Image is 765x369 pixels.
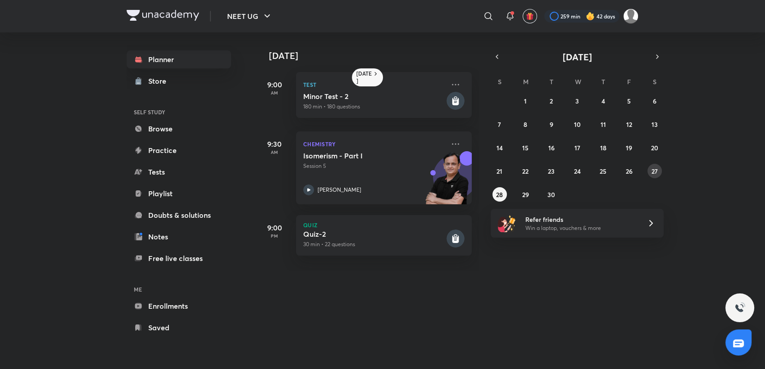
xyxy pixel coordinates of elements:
[570,117,584,131] button: September 10, 2025
[575,97,579,105] abbr: September 3, 2025
[596,140,610,155] button: September 18, 2025
[492,117,507,131] button: September 7, 2025
[522,167,528,175] abbr: September 22, 2025
[518,140,533,155] button: September 15, 2025
[496,144,503,152] abbr: September 14, 2025
[647,94,662,108] button: September 6, 2025
[622,94,636,108] button: September 5, 2025
[522,144,528,152] abbr: September 15, 2025
[492,164,507,178] button: September 21, 2025
[526,12,534,20] img: avatar
[303,162,445,170] p: Session 5
[256,149,292,155] p: AM
[626,144,632,152] abbr: September 19, 2025
[570,140,584,155] button: September 17, 2025
[127,104,231,120] h6: SELF STUDY
[627,77,631,86] abbr: Friday
[318,186,361,194] p: [PERSON_NAME]
[547,190,555,199] abbr: September 30, 2025
[622,140,636,155] button: September 19, 2025
[574,167,580,175] abbr: September 24, 2025
[524,120,527,129] abbr: September 8, 2025
[496,167,502,175] abbr: September 21, 2025
[269,50,481,61] h4: [DATE]
[127,163,231,181] a: Tests
[422,151,472,213] img: unacademy
[525,224,636,232] p: Win a laptop, vouchers & more
[256,233,292,238] p: PM
[518,164,533,178] button: September 22, 2025
[498,120,501,129] abbr: September 7, 2025
[544,187,559,202] button: September 30, 2025
[651,167,658,175] abbr: September 27, 2025
[544,140,559,155] button: September 16, 2025
[127,10,199,23] a: Company Logo
[734,302,745,313] img: ttu
[548,144,555,152] abbr: September 16, 2025
[127,249,231,267] a: Free live classes
[600,144,606,152] abbr: September 18, 2025
[492,187,507,202] button: September 28, 2025
[524,97,527,105] abbr: September 1, 2025
[647,164,662,178] button: September 27, 2025
[127,228,231,246] a: Notes
[127,282,231,297] h6: ME
[127,10,199,21] img: Company Logo
[303,222,464,228] p: Quiz
[570,94,584,108] button: September 3, 2025
[356,70,372,85] h6: [DATE]
[256,90,292,95] p: AM
[498,214,516,232] img: referral
[303,79,445,90] p: Test
[303,240,445,248] p: 30 min • 22 questions
[523,77,528,86] abbr: Monday
[600,167,606,175] abbr: September 25, 2025
[222,7,278,25] button: NEET UG
[523,9,537,23] button: avatar
[127,206,231,224] a: Doubts & solutions
[563,51,592,63] span: [DATE]
[503,50,651,63] button: [DATE]
[256,139,292,149] h5: 9:30
[550,120,553,129] abbr: September 9, 2025
[574,144,580,152] abbr: September 17, 2025
[548,167,555,175] abbr: September 23, 2025
[303,229,445,238] h5: Quiz-2
[492,140,507,155] button: September 14, 2025
[596,164,610,178] button: September 25, 2025
[600,120,606,129] abbr: September 11, 2025
[127,297,231,315] a: Enrollments
[570,164,584,178] button: September 24, 2025
[647,140,662,155] button: September 20, 2025
[586,12,595,21] img: streak
[303,139,445,149] p: Chemistry
[303,92,445,101] h5: Minor Test - 2
[653,77,656,86] abbr: Saturday
[303,151,415,160] h5: Isomerism - Part I
[127,72,231,90] a: Store
[544,94,559,108] button: September 2, 2025
[544,117,559,131] button: September 9, 2025
[127,141,231,159] a: Practice
[623,9,638,24] img: Payal
[574,120,580,129] abbr: September 10, 2025
[148,76,172,86] div: Store
[518,187,533,202] button: September 29, 2025
[256,222,292,233] h5: 9:00
[622,117,636,131] button: September 12, 2025
[601,77,605,86] abbr: Thursday
[625,167,632,175] abbr: September 26, 2025
[550,77,553,86] abbr: Tuesday
[127,120,231,138] a: Browse
[518,94,533,108] button: September 1, 2025
[518,117,533,131] button: September 8, 2025
[303,103,445,111] p: 180 min • 180 questions
[596,117,610,131] button: September 11, 2025
[550,97,553,105] abbr: September 2, 2025
[544,164,559,178] button: September 23, 2025
[627,97,631,105] abbr: September 5, 2025
[575,77,581,86] abbr: Wednesday
[596,94,610,108] button: September 4, 2025
[647,117,662,131] button: September 13, 2025
[127,50,231,68] a: Planner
